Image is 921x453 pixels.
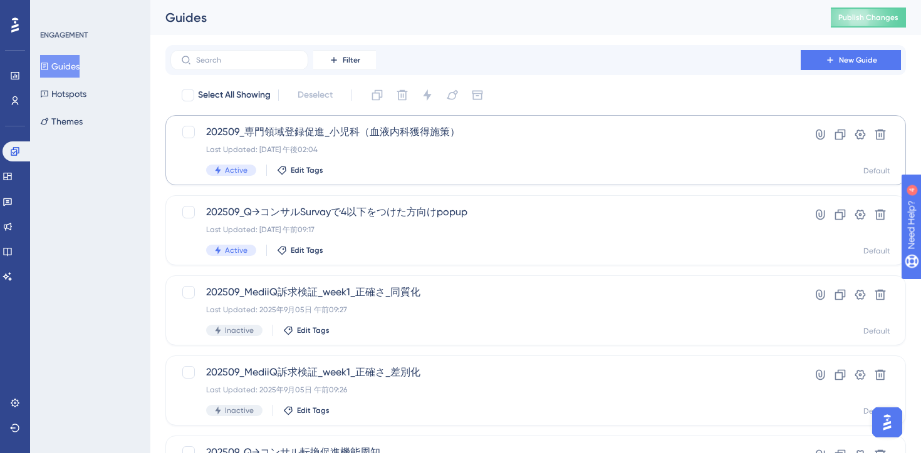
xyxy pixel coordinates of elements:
div: Last Updated: [DATE] 午前09:17 [206,225,765,235]
button: Edit Tags [277,245,323,255]
span: 202509_MediiQ訴求検証_week1_正確さ_差別化 [206,365,765,380]
button: Deselect [286,84,344,106]
div: Default [863,326,890,336]
div: Last Updated: 2025年9月05日 午前09:27 [206,305,765,315]
button: Edit Tags [283,325,330,335]
button: Edit Tags [277,165,323,175]
button: Hotspots [40,83,86,105]
span: New Guide [839,55,877,65]
span: Edit Tags [297,405,330,415]
span: 202509_専門領域登録促進_小児科（血液内科獲得施策） [206,125,765,140]
div: 4 [87,6,91,16]
span: Edit Tags [291,165,323,175]
span: 202509_MediiQ訴求検証_week1_正確さ_同質化 [206,285,765,300]
div: Default [863,166,890,176]
div: Guides [165,9,799,26]
span: Need Help? [29,3,78,18]
button: Guides [40,55,80,78]
div: Default [863,406,890,416]
button: Filter [313,50,376,70]
button: New Guide [801,50,901,70]
input: Search [196,56,298,64]
span: 202509_Q→コンサルSurvayで4以下をつけた方向けpopup [206,205,765,220]
div: Default [863,246,890,256]
button: Publish Changes [831,8,906,28]
button: Edit Tags [283,405,330,415]
span: Inactive [225,405,254,415]
div: Last Updated: [DATE] 午後02:04 [206,145,765,155]
span: Select All Showing [198,88,271,103]
span: Publish Changes [838,13,898,23]
span: Deselect [298,88,333,103]
span: Edit Tags [291,245,323,255]
span: Filter [343,55,360,65]
span: Active [225,165,247,175]
span: Active [225,245,247,255]
iframe: UserGuiding AI Assistant Launcher [868,404,906,441]
span: Edit Tags [297,325,330,335]
div: Last Updated: 2025年9月05日 午前09:26 [206,385,765,395]
span: Inactive [225,325,254,335]
button: Themes [40,110,83,133]
div: ENGAGEMENT [40,30,88,40]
